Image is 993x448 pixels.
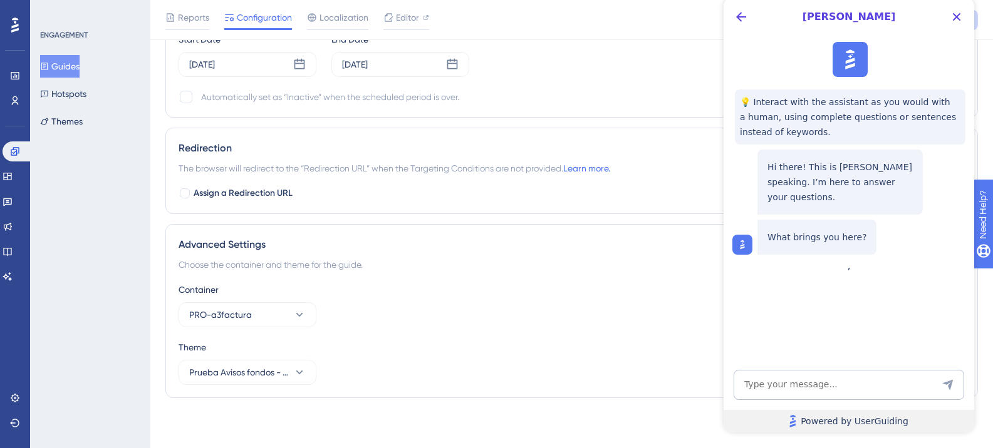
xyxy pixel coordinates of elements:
[396,10,419,25] span: Editor
[29,3,78,18] span: Need Help?
[179,340,965,355] div: Theme
[237,10,292,25] span: Configuration
[179,282,965,297] div: Container
[194,186,293,201] span: Assign a Redirection URL
[189,307,252,322] span: PRO-a3factura
[563,163,610,173] a: Learn more.
[179,161,610,176] span: The browser will redirect to the “Redirection URL” when the Targeting Conditions are not provided.
[179,360,316,385] button: Prueba Avisos fondos - Wolters Kluwer
[179,237,965,252] div: Advanced Settings
[179,302,316,327] button: PRO-a3factura
[179,141,965,156] div: Redirection
[189,57,215,72] div: [DATE]
[342,57,368,72] div: [DATE]
[201,89,459,104] div: Automatically set as “Inactive” when the scheduled period is over.
[320,10,368,25] span: Localization
[189,365,288,380] span: Prueba Avisos fondos - Wolters Kluwer
[179,257,965,272] div: Choose the container and theme for the guide.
